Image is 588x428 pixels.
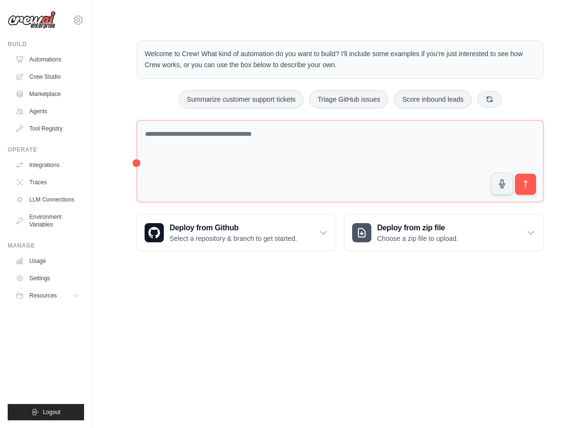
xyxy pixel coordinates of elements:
[12,86,84,102] a: Marketplace
[12,192,84,207] a: LLM Connections
[170,234,297,243] p: Select a repository & branch to get started.
[12,104,84,119] a: Agents
[179,90,304,108] button: Summarize customer support tickets
[43,408,61,416] span: Logout
[309,90,388,108] button: Triage GitHub issues
[12,288,84,303] button: Resources
[12,121,84,136] a: Tool Registry
[29,292,57,299] span: Resources
[12,253,84,269] a: Usage
[377,222,458,234] h3: Deploy from zip file
[12,52,84,67] a: Automations
[394,90,472,108] button: Score inbound leads
[170,222,297,234] h3: Deploy from Github
[8,404,84,420] button: Logout
[12,271,84,286] a: Settings
[12,69,84,84] a: Crew Studio
[12,175,84,190] a: Traces
[145,48,536,71] p: Welcome to Crew! What kind of automation do you want to build? I'll include some examples if you'...
[8,242,84,250] div: Manage
[377,234,458,243] p: Choose a zip file to upload.
[8,146,84,154] div: Operate
[8,40,84,48] div: Build
[8,11,56,29] img: Logo
[12,157,84,173] a: Integrations
[12,209,84,232] a: Environment Variables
